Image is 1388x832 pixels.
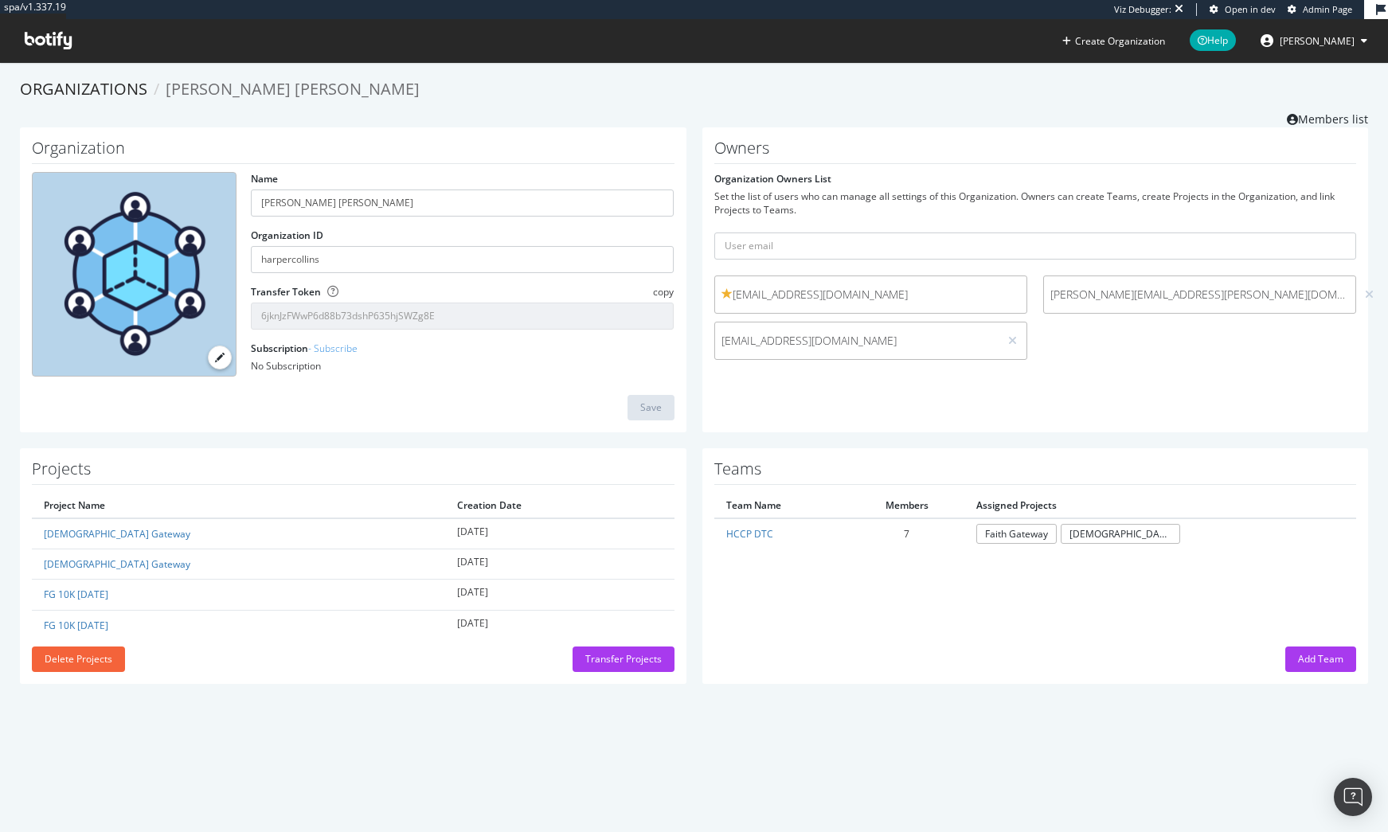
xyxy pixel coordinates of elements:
span: [EMAIL_ADDRESS][DOMAIN_NAME] [721,333,992,349]
a: [DEMOGRAPHIC_DATA] Gateway [44,527,190,541]
td: [DATE] [445,549,674,580]
span: [PERSON_NAME] [PERSON_NAME] [166,78,420,100]
td: [DATE] [445,580,674,610]
a: Add Team [1285,652,1356,666]
th: Members [850,493,964,518]
a: Organizations [20,78,147,100]
div: Add Team [1298,652,1343,666]
th: Team Name [714,493,850,518]
a: Faith Gateway [976,524,1057,544]
a: Members list [1287,107,1368,127]
ol: breadcrumbs [20,78,1368,101]
td: [DATE] [445,518,674,549]
button: Add Team [1285,646,1356,672]
span: Open in dev [1225,3,1276,15]
th: Assigned Projects [964,493,1356,518]
h1: Organization [32,139,674,164]
label: Name [251,172,278,186]
a: [DEMOGRAPHIC_DATA] Gateway [44,557,190,571]
a: Open in dev [1210,3,1276,16]
a: FG 10K [DATE] [44,619,108,632]
button: Create Organization [1062,33,1166,49]
span: [PERSON_NAME][EMAIL_ADDRESS][PERSON_NAME][DOMAIN_NAME] [1050,287,1349,303]
span: Help [1190,29,1236,51]
input: Organization ID [251,246,674,273]
button: Delete Projects [32,646,125,672]
input: User email [714,232,1357,260]
div: Save [640,400,662,414]
div: Set the list of users who can manage all settings of this Organization. Owners can create Teams, ... [714,189,1357,217]
a: Delete Projects [32,652,125,666]
span: Admin Page [1303,3,1352,15]
a: [DEMOGRAPHIC_DATA] Gateway [1061,524,1180,544]
span: copy [653,285,674,299]
button: Transfer Projects [573,646,674,672]
a: Admin Page [1288,3,1352,16]
button: Save [628,395,674,420]
label: Subscription [251,342,358,355]
div: No Subscription [251,359,674,373]
th: Creation Date [445,493,674,518]
a: HCCP DTC [726,527,773,541]
div: Transfer Projects [585,652,662,666]
div: Open Intercom Messenger [1334,778,1372,816]
div: Delete Projects [45,652,112,666]
input: name [251,189,674,217]
label: Organization Owners List [714,172,831,186]
h1: Projects [32,460,674,485]
label: Organization ID [251,229,323,242]
a: FG 10K [DATE] [44,588,108,601]
h1: Owners [714,139,1357,164]
span: kerry [1280,34,1355,48]
h1: Teams [714,460,1357,485]
a: Transfer Projects [573,652,674,666]
td: 7 [850,518,964,549]
div: Viz Debugger: [1114,3,1171,16]
th: Project Name [32,493,445,518]
td: [DATE] [445,610,674,640]
a: - Subscribe [308,342,358,355]
button: [PERSON_NAME] [1248,28,1380,53]
span: [EMAIL_ADDRESS][DOMAIN_NAME] [721,287,1020,303]
label: Transfer Token [251,285,321,299]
